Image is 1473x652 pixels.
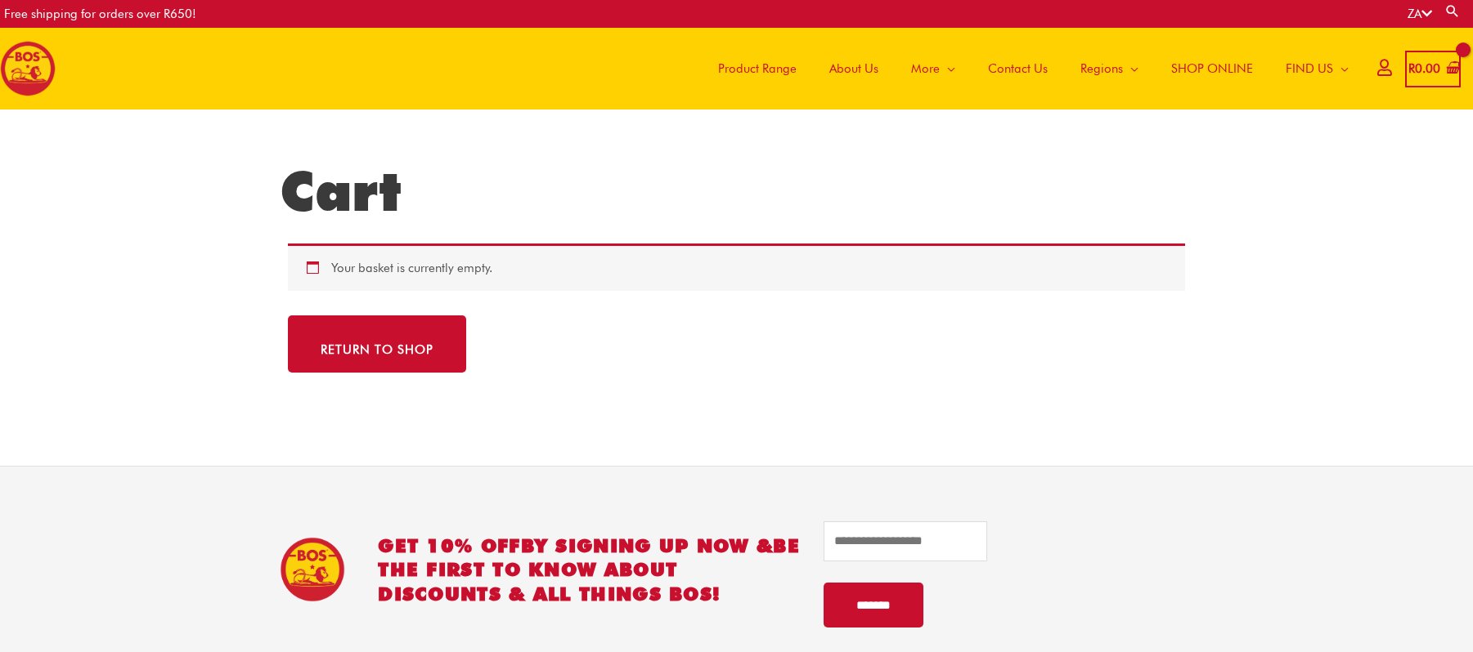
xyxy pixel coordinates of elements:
a: More [895,28,972,109]
div: Your basket is currently empty. [288,243,1185,291]
span: More [911,44,940,93]
nav: Site Navigation [689,28,1365,109]
span: Contact Us [988,44,1048,93]
a: Product Range [702,28,813,109]
span: SHOP ONLINE [1171,44,1253,93]
a: Search button [1444,3,1461,19]
span: FIND US [1286,44,1333,93]
span: BY SIGNING UP NOW & [521,534,774,556]
span: R [1408,61,1415,76]
span: Regions [1080,44,1123,93]
img: BOS Ice Tea [280,537,345,602]
a: Return to shop [288,315,466,373]
a: SHOP ONLINE [1155,28,1269,109]
h2: GET 10% OFF be the first to know about discounts & all things BOS! [378,534,800,607]
bdi: 0.00 [1408,61,1440,76]
span: About Us [829,44,878,93]
a: View Shopping Cart, empty [1405,51,1461,87]
a: About Us [813,28,895,109]
a: Contact Us [972,28,1064,109]
span: Product Range [718,44,797,93]
a: Regions [1064,28,1155,109]
h1: Cart [280,159,1193,224]
a: ZA [1408,7,1432,21]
